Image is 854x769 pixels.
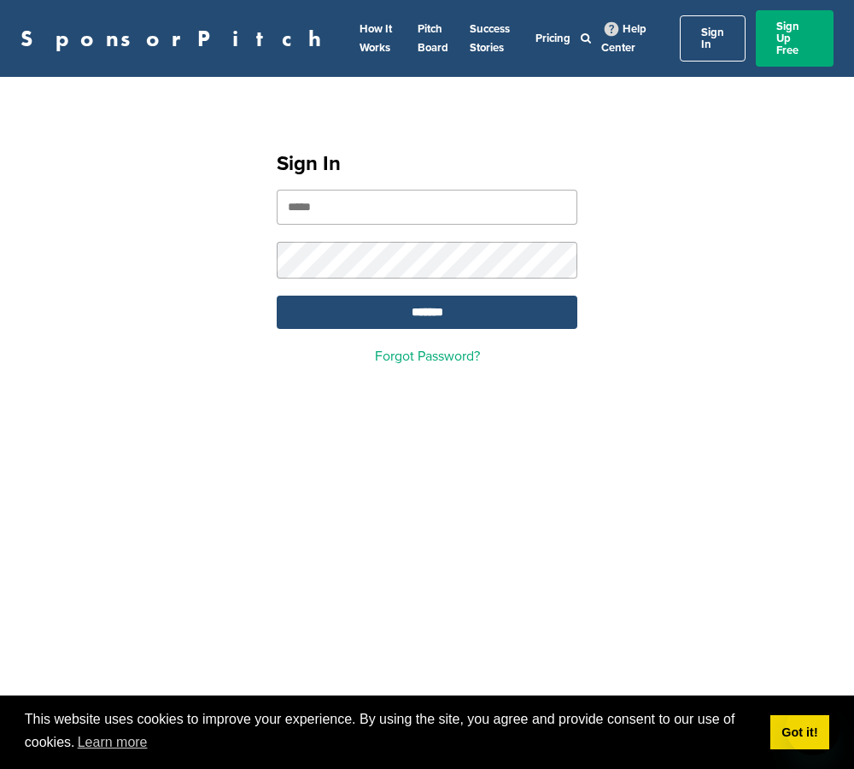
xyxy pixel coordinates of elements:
[601,19,646,58] a: Help Center
[680,15,746,62] a: Sign In
[786,701,840,755] iframe: Button to launch messaging window
[418,22,448,55] a: Pitch Board
[770,715,829,749] a: dismiss cookie message
[535,32,570,45] a: Pricing
[470,22,510,55] a: Success Stories
[375,348,480,365] a: Forgot Password?
[277,149,577,179] h1: Sign In
[75,730,150,755] a: learn more about cookies
[360,22,392,55] a: How It Works
[25,709,757,755] span: This website uses cookies to improve your experience. By using the site, you agree and provide co...
[20,27,332,50] a: SponsorPitch
[756,10,834,67] a: Sign Up Free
